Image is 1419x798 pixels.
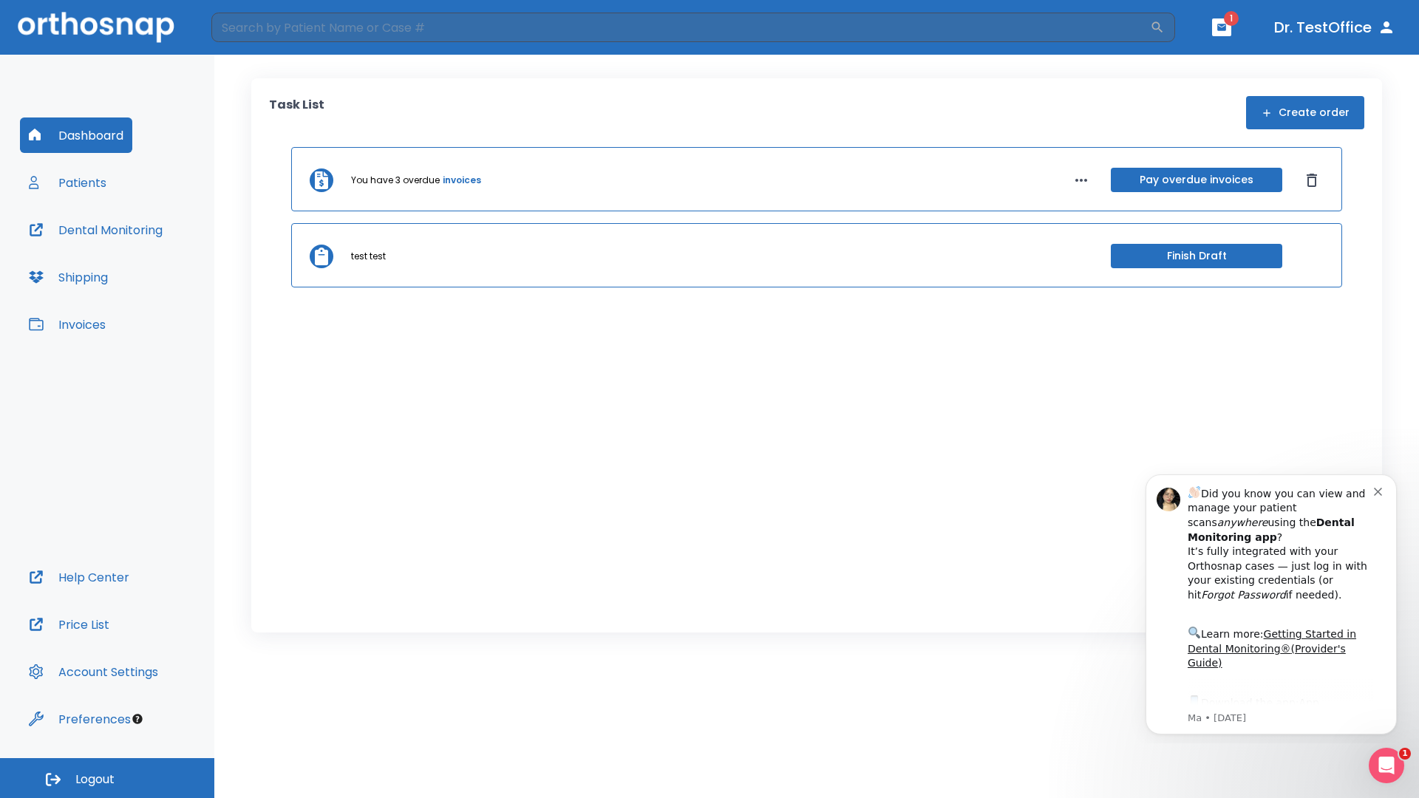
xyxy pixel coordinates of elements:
[20,559,138,595] button: Help Center
[20,654,167,689] button: Account Settings
[351,174,440,187] p: You have 3 overdue
[131,712,144,726] div: Tooltip anchor
[20,117,132,153] button: Dashboard
[20,607,118,642] button: Price List
[75,771,115,788] span: Logout
[1224,11,1239,26] span: 1
[64,232,251,307] div: Download the app: | ​ Let us know if you need help getting started!
[1111,168,1282,192] button: Pay overdue invoices
[1246,96,1364,129] button: Create order
[20,165,115,200] button: Patients
[1123,461,1419,743] iframe: Intercom notifications message
[20,307,115,342] button: Invoices
[1369,748,1404,783] iframe: Intercom live chat
[20,701,140,737] button: Preferences
[1399,748,1411,760] span: 1
[211,13,1150,42] input: Search by Patient Name or Case #
[20,259,117,295] button: Shipping
[64,250,251,264] p: Message from Ma, sent 4w ago
[18,12,174,42] img: Orthosnap
[64,236,196,262] a: App Store
[1268,14,1401,41] button: Dr. TestOffice
[443,174,481,187] a: invoices
[1300,168,1324,192] button: Dismiss
[251,23,262,35] button: Dismiss notification
[269,96,324,129] p: Task List
[1111,244,1282,268] button: Finish Draft
[351,250,386,263] p: test test
[20,212,171,248] button: Dental Monitoring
